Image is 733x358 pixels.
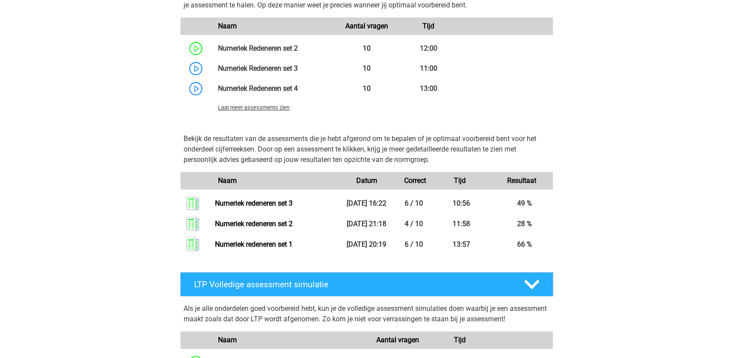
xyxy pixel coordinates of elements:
[398,21,460,31] div: Tijd
[177,272,557,296] a: LTP Volledige assessment simulatie
[335,176,397,186] div: Datum
[184,303,550,328] div: Als je alle onderdelen goed voorbereid hebt, kun je de volledige assessment simulaties doen waarb...
[211,43,336,54] div: Numeriek Redeneren set 2
[215,240,293,248] a: Numeriek redeneren set 1
[215,220,293,228] a: Numeriek redeneren set 2
[194,279,510,289] h4: LTP Volledige assessment simulatie
[429,335,491,345] div: Tijd
[211,83,336,94] div: Numeriek Redeneren set 4
[211,176,336,186] div: Naam
[215,199,293,207] a: Numeriek redeneren set 3
[184,134,550,165] p: Bekijk de resultaten van de assessments die je hebt afgerond om te bepalen of je optimaal voorber...
[211,63,336,74] div: Numeriek Redeneren set 3
[211,21,336,31] div: Naam
[491,176,552,186] div: Resultaat
[366,335,428,345] div: Aantal vragen
[398,176,429,186] div: Correct
[211,335,367,345] div: Naam
[218,104,290,111] span: Laat meer assessments zien
[429,176,491,186] div: Tijd
[335,21,397,31] div: Aantal vragen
